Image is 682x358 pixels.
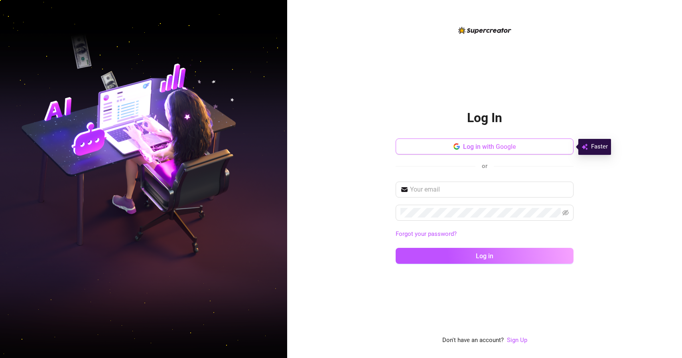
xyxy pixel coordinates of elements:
[562,210,569,216] span: eye-invisible
[463,143,516,150] span: Log in with Google
[410,185,569,194] input: Your email
[476,252,493,260] span: Log in
[396,248,574,264] button: Log in
[467,110,502,126] h2: Log In
[591,142,608,152] span: Faster
[396,229,574,239] a: Forgot your password?
[581,142,588,152] img: svg%3e
[507,336,527,344] a: Sign Up
[442,336,504,345] span: Don't have an account?
[396,230,457,237] a: Forgot your password?
[482,162,487,170] span: or
[396,138,574,154] button: Log in with Google
[507,336,527,345] a: Sign Up
[458,27,511,34] img: logo-BBDzfeDw.svg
